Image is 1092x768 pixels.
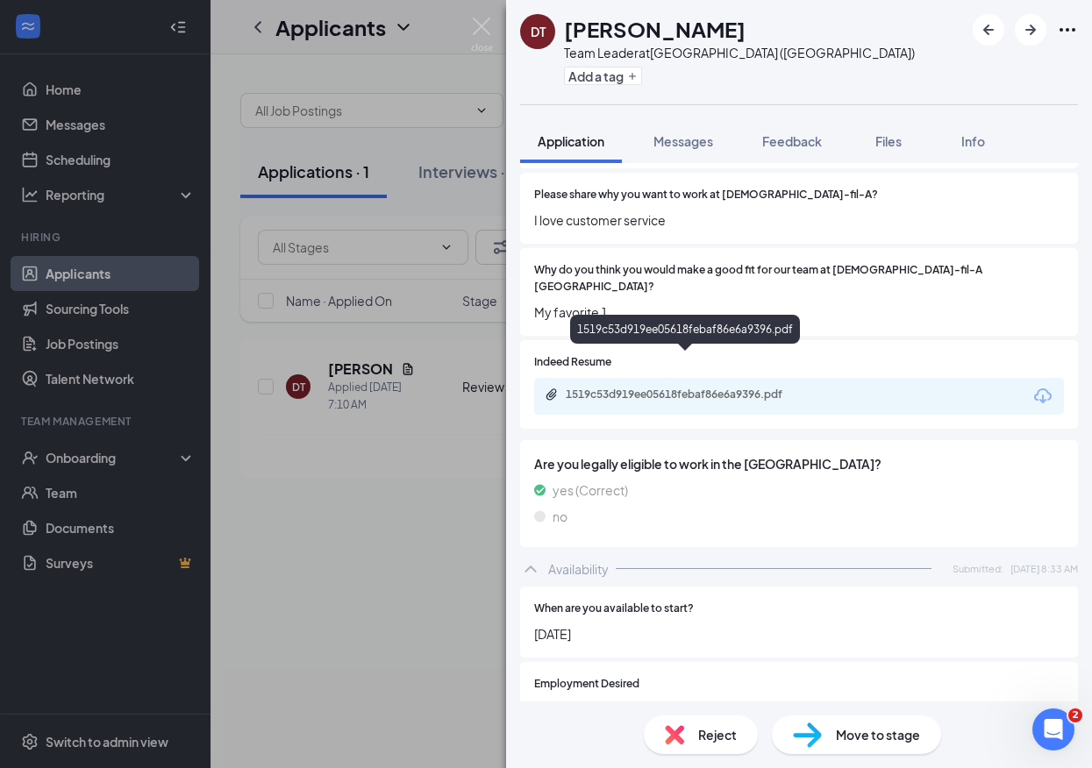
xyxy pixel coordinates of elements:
svg: Ellipses [1057,19,1078,40]
span: Messages [653,133,713,149]
span: yes (Correct) [553,480,628,500]
span: Please share why you want to work at [DEMOGRAPHIC_DATA]-fil-A? [534,187,878,203]
span: Reject [698,725,737,744]
span: [DATE] 8:33 AM [1010,561,1078,576]
button: ArrowRight [1015,14,1046,46]
span: no [553,507,567,526]
span: Indeed Resume [534,354,611,371]
span: Info [961,133,985,149]
span: 2 [1068,708,1082,722]
span: Feedback [762,133,822,149]
span: Move to stage [836,725,920,744]
div: Team Leader at [GEOGRAPHIC_DATA] ([GEOGRAPHIC_DATA]) [564,44,915,61]
span: Files [875,133,902,149]
span: Are you legally eligible to work in the [GEOGRAPHIC_DATA]? [534,454,1064,473]
span: Employment Desired [534,676,639,693]
span: Submitted: [953,561,1003,576]
svg: Plus [627,71,638,82]
svg: ArrowRight [1020,19,1041,40]
span: When are you available to start? [534,601,694,617]
svg: ChevronUp [520,558,541,580]
svg: ArrowLeftNew [978,19,999,40]
span: My favorite 1 [534,302,1064,322]
div: 1519c53d919ee05618febaf86e6a9396.pdf [566,388,811,402]
span: I love customer service [534,210,1064,230]
span: [DATE] [534,624,1064,644]
span: Full-Time [553,699,607,718]
a: Paperclip1519c53d919ee05618febaf86e6a9396.pdf [545,388,829,404]
svg: Download [1032,386,1053,407]
button: ArrowLeftNew [973,14,1004,46]
span: Why do you think you would make a good fit for our team at [DEMOGRAPHIC_DATA]-fil-A [GEOGRAPHIC_D... [534,262,1064,295]
div: DT [531,23,546,40]
div: Availability [548,560,609,578]
span: Application [538,133,604,149]
h1: [PERSON_NAME] [564,14,746,44]
button: PlusAdd a tag [564,67,642,85]
iframe: Intercom live chat [1032,708,1074,750]
svg: Paperclip [545,388,559,402]
div: 1519c53d919ee05618febaf86e6a9396.pdf [570,315,800,344]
